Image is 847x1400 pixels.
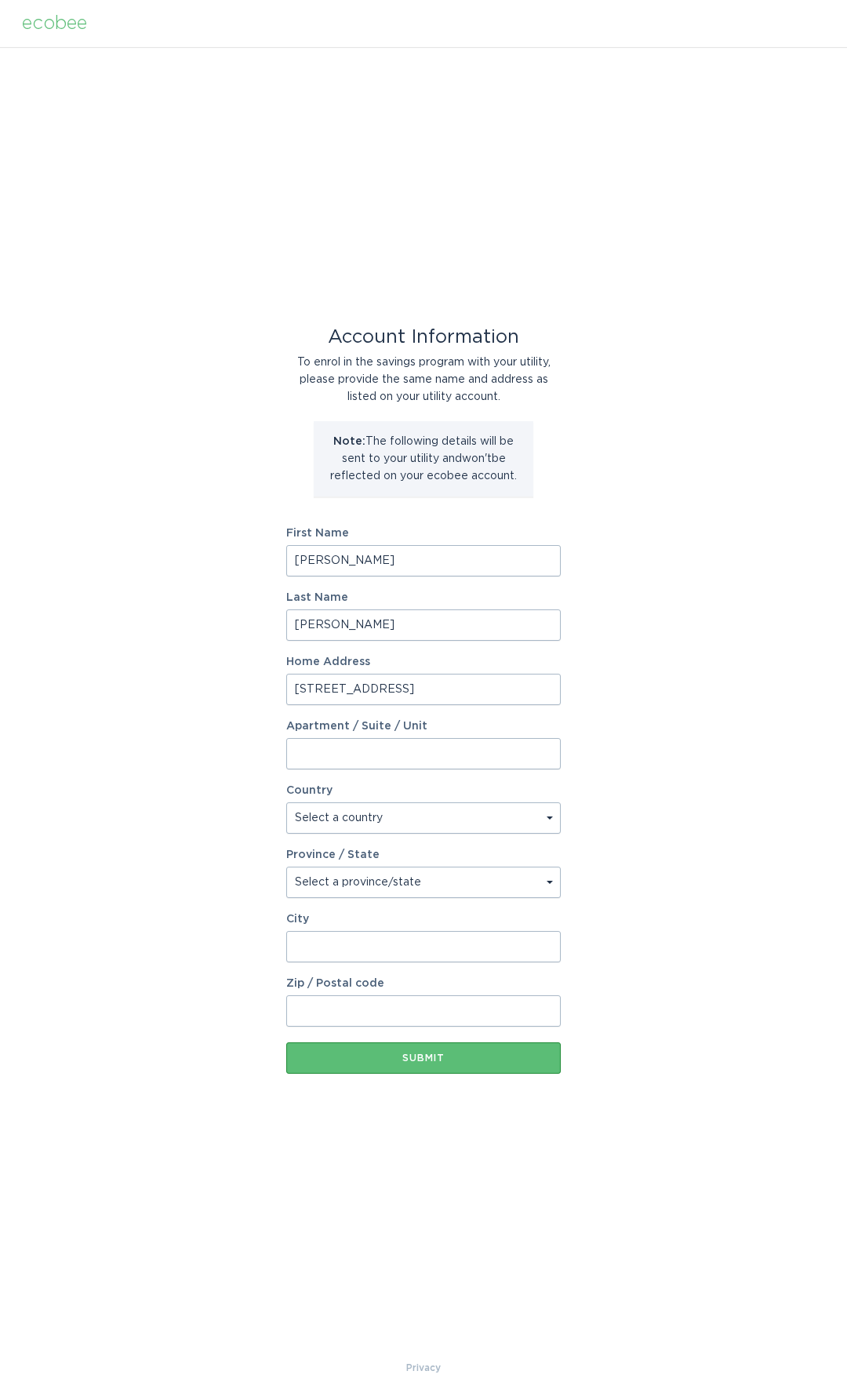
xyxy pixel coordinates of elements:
p: The following details will be sent to your utility and won't be reflected on your ecobee account. [325,433,522,485]
label: Country [286,785,333,796]
label: Zip / Postal code [286,978,561,989]
label: Last Name [286,592,561,603]
button: Submit [286,1042,561,1074]
label: Apartment / Suite / Unit [286,721,561,732]
label: First Name [286,528,561,539]
label: Home Address [286,656,561,667]
a: Privacy Policy & Terms of Use [406,1359,441,1376]
div: Submit [294,1053,553,1063]
div: ecobee [22,15,87,32]
label: City [286,914,561,925]
strong: Note: [333,436,365,447]
div: Account Information [286,329,561,346]
label: Province / State [286,849,380,860]
div: To enrol in the savings program with your utility, please provide the same name and address as li... [286,354,561,405]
